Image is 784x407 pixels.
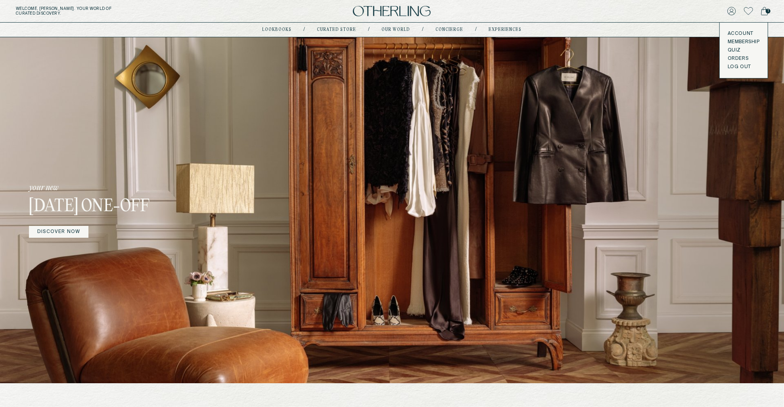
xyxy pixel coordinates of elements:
[728,31,760,37] a: Account
[475,27,477,33] div: /
[368,27,370,33] div: /
[29,197,239,217] h3: [DATE] One-off
[728,39,760,45] a: Membership
[16,6,242,16] h5: Welcome, [PERSON_NAME] . Your world of curated discovery.
[29,182,239,193] p: your new
[766,9,771,13] span: 1
[353,6,431,17] img: logo
[728,55,760,62] a: Orders
[422,27,424,33] div: /
[489,28,522,32] a: experiences
[29,226,88,238] a: DISCOVER NOW
[317,28,357,32] a: Curated store
[436,28,464,32] a: concierge
[382,28,410,32] a: Our world
[263,28,292,32] a: lookbooks
[761,6,768,17] a: 1
[304,27,305,33] div: /
[728,47,760,54] a: Quiz
[728,64,751,70] button: LOG OUT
